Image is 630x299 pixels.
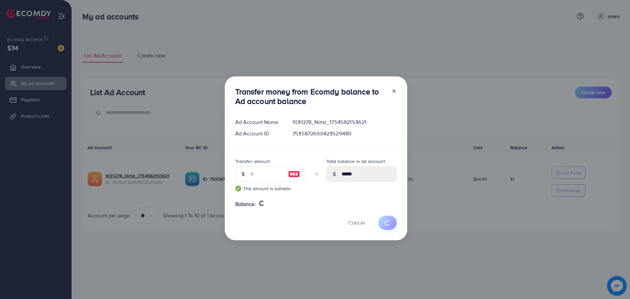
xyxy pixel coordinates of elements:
img: guide [235,186,241,191]
img: image [288,170,300,178]
label: Transfer amount [235,158,270,165]
button: Cancel [340,216,373,230]
div: 1031278_Nimz_1754582153621 [287,118,402,126]
div: 7535872690423529480 [287,130,402,137]
label: Total balance in ad account [326,158,385,165]
small: This amount is suitable [235,185,305,192]
div: Ad Account ID [230,130,287,137]
div: Ad Account Name [230,118,287,126]
h3: Transfer money from Ecomdy balance to Ad account balance [235,87,386,106]
span: Balance: [235,200,256,208]
span: Cancel [348,219,365,226]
